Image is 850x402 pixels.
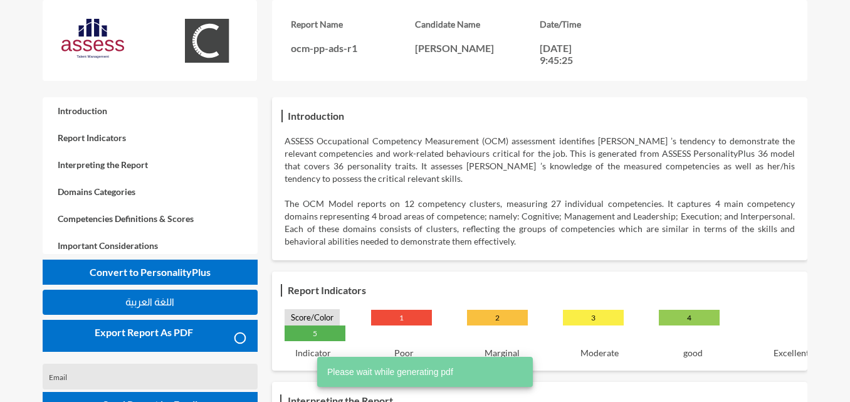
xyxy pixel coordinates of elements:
img: OCM.svg [176,19,238,63]
a: Important Considerations [43,232,258,259]
p: [DATE] 9:45:25 [540,42,596,66]
h3: Report Name [291,19,416,29]
p: Indicator [295,347,331,358]
h3: Report Indicators [285,281,369,299]
img: AssessLogoo.svg [61,19,124,58]
p: 2 [467,310,528,325]
span: Please wait while generating pdf [327,366,453,378]
button: اللغة العربية [43,290,258,315]
a: Competencies Definitions & Scores [43,205,258,232]
p: ocm-pp-ads-r1 [291,42,416,54]
button: Convert to PersonalityPlus [43,260,258,285]
a: Report Indicators [43,124,258,151]
span: اللغة العربية [125,297,174,307]
button: Export Report As PDF [43,320,258,352]
p: Moderate [580,347,619,358]
span: Convert to PersonalityPlus [90,266,211,278]
h3: Date/Time [540,19,664,29]
a: Domains Categories [43,178,258,205]
span: Export Report As PDF [95,326,193,338]
p: 4 [659,310,720,325]
p: [PERSON_NAME] [415,42,540,54]
p: 3 [563,310,624,325]
p: ASSESS Occupational Competency Measurement (OCM) assessment identifies [PERSON_NAME] ’s tendency ... [285,135,795,185]
p: Excellent [774,347,809,358]
p: Score/Color [285,309,340,325]
p: The OCM Model reports on 12 competency clusters, measuring 27 individual competencies. It capture... [285,198,795,248]
p: good [683,347,703,358]
a: Introduction [43,97,258,124]
a: Interpreting the Report [43,151,258,178]
h3: Introduction [285,107,347,125]
h3: Candidate Name [415,19,540,29]
p: 1 [371,310,432,325]
p: 5 [285,325,345,341]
